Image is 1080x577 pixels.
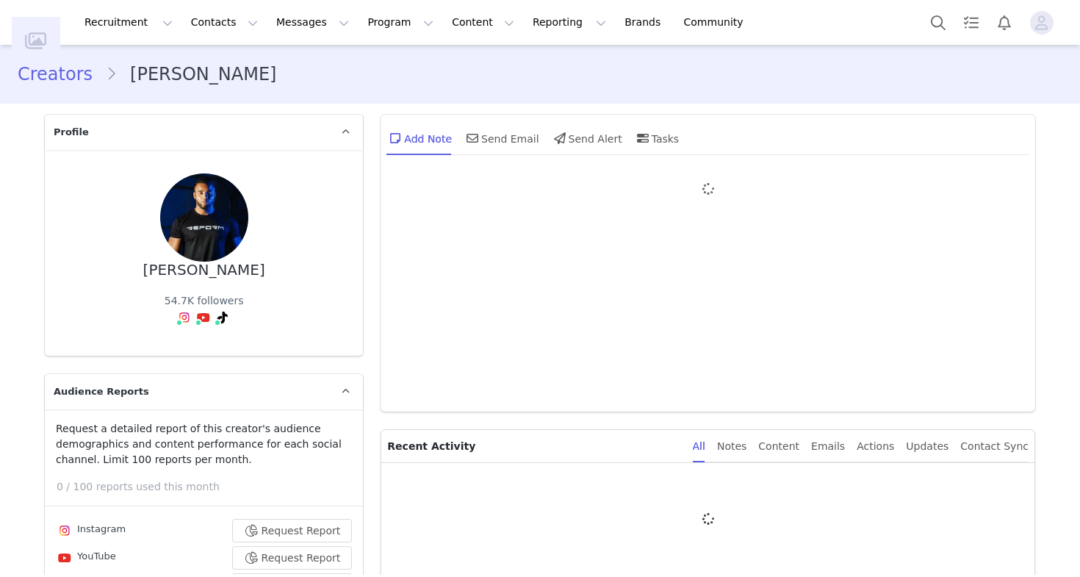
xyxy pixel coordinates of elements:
[18,61,106,87] a: Creators
[524,6,615,39] button: Reporting
[386,121,452,156] div: Add Note
[56,522,126,540] div: Instagram
[54,384,149,399] span: Audience Reports
[758,430,799,463] div: Content
[811,430,845,463] div: Emails
[922,6,954,39] button: Search
[56,421,352,467] p: Request a detailed report of this creator's audience demographics and content performance for eac...
[76,6,181,39] button: Recruitment
[634,121,680,156] div: Tasks
[1021,11,1068,35] button: Profile
[57,479,363,495] p: 0 / 100 reports used this month
[675,6,759,39] a: Community
[179,312,190,323] img: instagram.svg
[717,430,746,463] div: Notes
[232,519,353,542] button: Request Report
[56,549,116,567] div: YouTube
[1034,11,1048,35] div: avatar
[906,430,948,463] div: Updates
[182,6,267,39] button: Contacts
[387,430,680,462] p: Recent Activity
[857,430,894,463] div: Actions
[960,430,1029,463] div: Contact Sync
[551,121,622,156] div: Send Alert
[160,173,248,262] img: b63de8d0-a793-456d-a759-967e4726bfdb.jpg
[165,293,244,309] div: 54.7K followers
[267,6,358,39] button: Messages
[232,546,353,570] button: Request Report
[464,121,539,156] div: Send Email
[443,6,523,39] button: Content
[359,6,442,39] button: Program
[143,262,265,279] div: [PERSON_NAME]
[955,6,987,39] a: Tasks
[54,125,89,140] span: Profile
[693,430,705,463] div: All
[616,6,674,39] a: Brands
[988,6,1020,39] button: Notifications
[59,525,71,537] img: instagram.svg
